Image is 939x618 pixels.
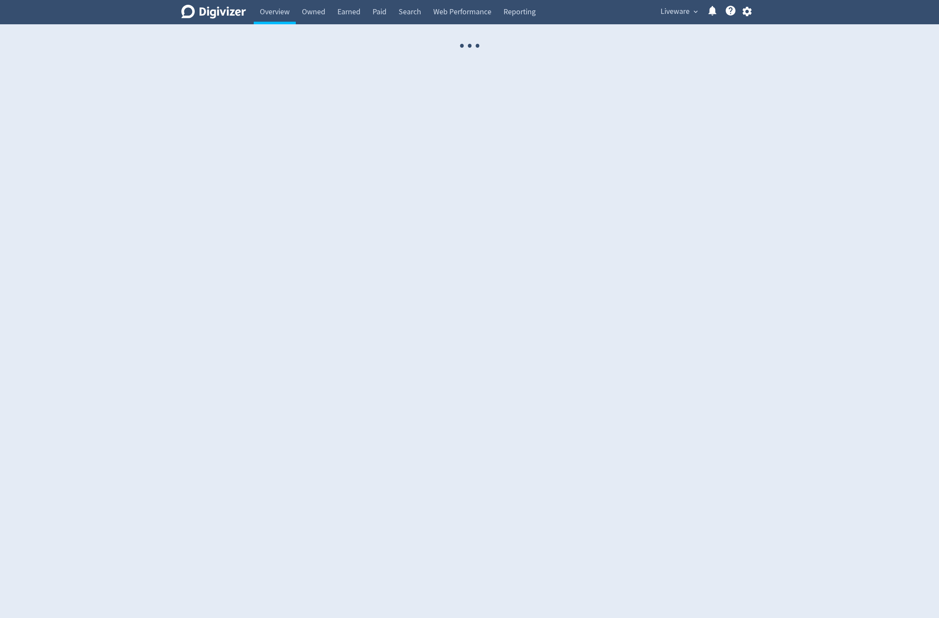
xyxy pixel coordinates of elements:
[474,24,481,68] span: ·
[458,24,466,68] span: ·
[661,5,690,19] span: Liveware
[658,5,700,19] button: Liveware
[466,24,474,68] span: ·
[692,8,700,16] span: expand_more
